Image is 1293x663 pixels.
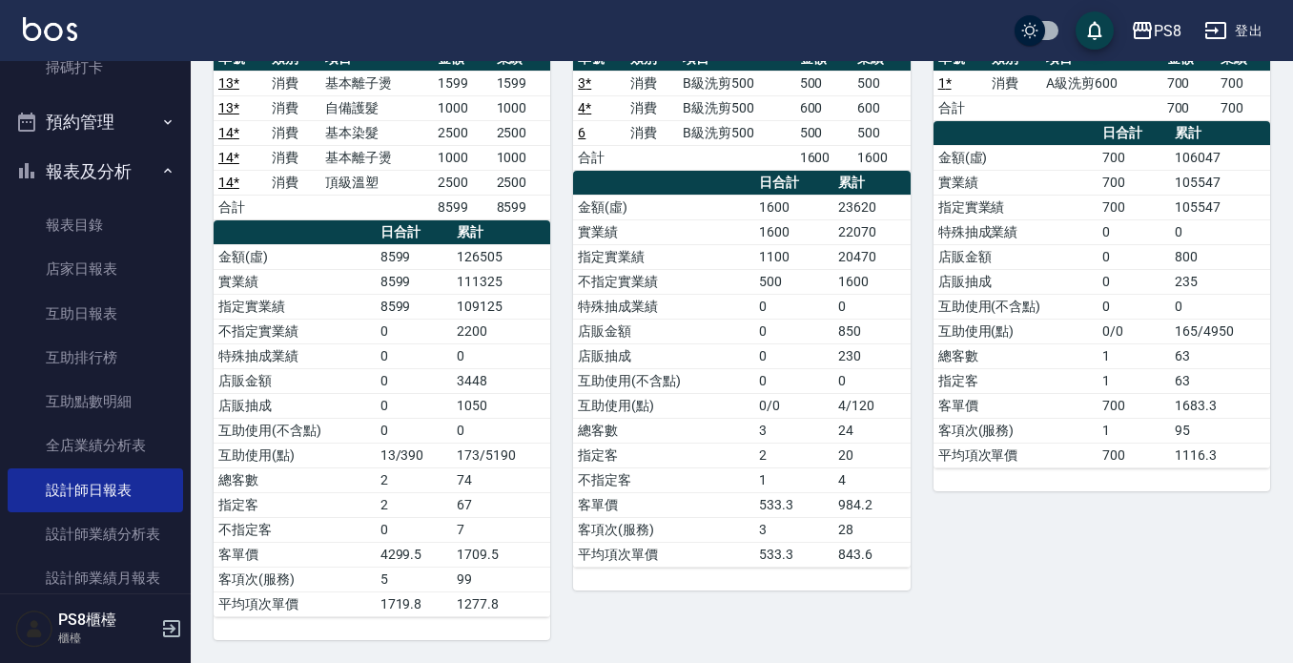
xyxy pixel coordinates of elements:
[754,171,834,196] th: 日合計
[934,269,1098,294] td: 店販抽成
[376,220,452,245] th: 日合計
[833,195,910,219] td: 23620
[754,393,834,418] td: 0/0
[573,418,754,443] td: 總客數
[1216,95,1270,120] td: 700
[492,195,551,219] td: 8599
[267,120,320,145] td: 消費
[754,517,834,542] td: 3
[433,95,492,120] td: 1000
[8,203,183,247] a: 報表目錄
[833,219,910,244] td: 22070
[1098,195,1170,219] td: 700
[8,512,183,556] a: 設計師業績分析表
[754,343,834,368] td: 0
[452,492,550,517] td: 67
[833,319,910,343] td: 850
[573,393,754,418] td: 互助使用(點)
[833,393,910,418] td: 4/120
[573,467,754,492] td: 不指定客
[1098,368,1170,393] td: 1
[573,269,754,294] td: 不指定實業績
[1098,145,1170,170] td: 700
[320,120,433,145] td: 基本染髮
[852,95,911,120] td: 600
[754,269,834,294] td: 500
[214,343,376,368] td: 特殊抽成業績
[452,220,550,245] th: 累計
[214,47,550,220] table: a dense table
[214,418,376,443] td: 互助使用(不含點)
[934,195,1098,219] td: 指定實業績
[833,467,910,492] td: 4
[1098,244,1170,269] td: 0
[320,170,433,195] td: 頂級溫塑
[934,219,1098,244] td: 特殊抽成業績
[626,95,678,120] td: 消費
[1098,170,1170,195] td: 700
[433,170,492,195] td: 2500
[214,195,267,219] td: 合計
[376,244,452,269] td: 8599
[573,219,754,244] td: 實業績
[1098,121,1170,146] th: 日合計
[934,319,1098,343] td: 互助使用(點)
[833,269,910,294] td: 1600
[1170,343,1270,368] td: 63
[833,171,910,196] th: 累計
[58,611,155,630] h5: PS8櫃檯
[8,556,183,600] a: 設計師業績月報表
[1098,294,1170,319] td: 0
[320,95,433,120] td: 自備護髮
[376,269,452,294] td: 8599
[1162,71,1217,95] td: 700
[8,46,183,90] a: 掃碼打卡
[8,292,183,336] a: 互助日報表
[754,418,834,443] td: 3
[1170,244,1270,269] td: 800
[8,336,183,380] a: 互助排行榜
[934,368,1098,393] td: 指定客
[934,393,1098,418] td: 客單價
[452,343,550,368] td: 0
[1123,11,1189,51] button: PS8
[492,120,551,145] td: 2500
[214,492,376,517] td: 指定客
[376,294,452,319] td: 8599
[1170,443,1270,467] td: 1116.3
[578,125,585,140] a: 6
[376,319,452,343] td: 0
[1098,269,1170,294] td: 0
[754,443,834,467] td: 2
[754,294,834,319] td: 0
[833,517,910,542] td: 28
[267,145,320,170] td: 消費
[214,393,376,418] td: 店販抽成
[452,244,550,269] td: 126505
[934,95,988,120] td: 合計
[452,591,550,616] td: 1277.8
[573,443,754,467] td: 指定客
[626,120,678,145] td: 消費
[58,630,155,647] p: 櫃檯
[267,95,320,120] td: 消費
[23,17,77,41] img: Logo
[934,170,1098,195] td: 實業績
[452,517,550,542] td: 7
[573,542,754,567] td: 平均項次單價
[1098,219,1170,244] td: 0
[573,492,754,517] td: 客單價
[376,467,452,492] td: 2
[452,467,550,492] td: 74
[795,120,853,145] td: 500
[376,368,452,393] td: 0
[1098,443,1170,467] td: 700
[934,443,1098,467] td: 平均項次單價
[754,492,834,517] td: 533.3
[376,343,452,368] td: 0
[1098,418,1170,443] td: 1
[1197,13,1270,49] button: 登出
[934,294,1098,319] td: 互助使用(不含點)
[452,567,550,591] td: 99
[376,542,452,567] td: 4299.5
